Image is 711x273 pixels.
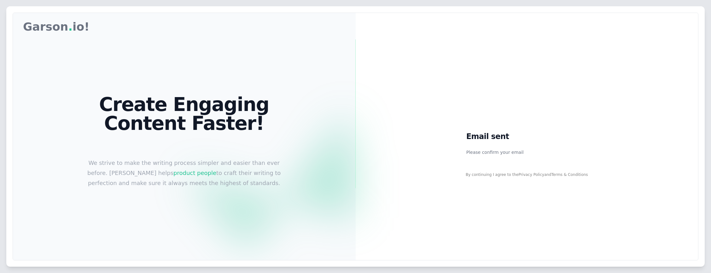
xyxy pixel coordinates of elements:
[78,95,290,133] h1: Create Engaging Content Faster!
[68,20,73,33] span: .
[551,172,588,177] a: Terms & Conditions
[78,158,290,188] p: We strive to make the writing process simpler and easier than ever before. [PERSON_NAME] helps to...
[518,172,544,177] a: Privacy Policy
[23,20,346,39] nav: Global
[21,19,91,41] a: Garson.io!
[466,149,587,155] p: Please confirm your email
[173,170,216,176] span: product people
[23,20,90,39] p: Garson io!
[466,166,588,177] div: By continuing I agree to the and
[466,131,587,142] h1: Email sent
